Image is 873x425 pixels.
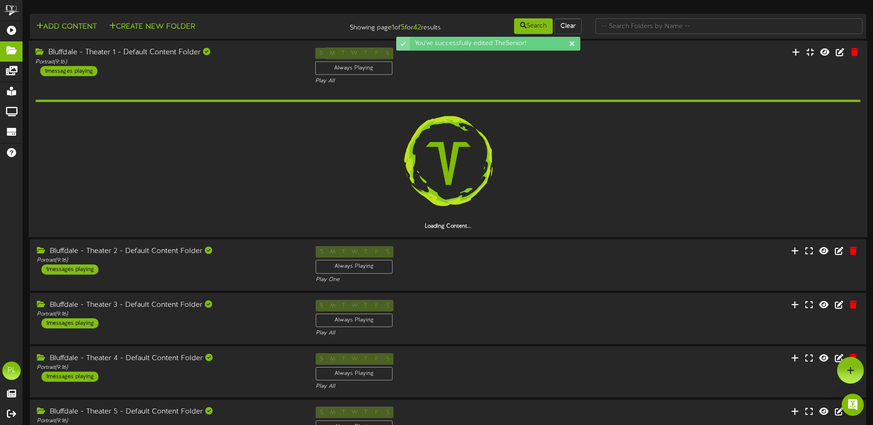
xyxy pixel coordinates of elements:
div: 1 messages playing [41,372,98,382]
img: loading-spinner-3.png [389,104,507,223]
div: Portrait ( 9:16 ) [37,257,302,264]
strong: 42 [413,23,421,32]
div: Always Playing [316,367,393,380]
div: 1 messages playing [40,66,97,76]
strong: 1 [392,23,394,32]
div: Bluffdale - Theater 4 - Default Content Folder [37,353,302,364]
button: Create New Folder [106,21,198,33]
div: Portrait ( 9:16 ) [37,364,302,372]
div: Bluffdale - Theater 2 - Default Content Folder [37,246,302,257]
div: Bluffdale - Theater 1 - Default Content Folder [35,47,301,58]
div: Portrait ( 9:16 ) [37,417,302,425]
strong: Loading Content... [425,223,471,230]
div: Always Playing [315,61,393,75]
div: Always Playing [316,260,393,273]
div: Showing page of for results [307,17,448,33]
div: Portrait ( 9:16 ) [35,58,301,66]
button: Search [514,18,553,34]
input: -- Search Folders by Name -- [595,18,862,34]
div: Bluffdale - Theater 3 - Default Content Folder [37,300,302,310]
div: Dismiss this notification [568,39,576,48]
div: Portrait ( 9:16 ) [37,310,302,318]
div: Play All [315,77,581,85]
button: Add Content [34,21,99,33]
div: Play All [316,329,581,337]
strong: 5 [401,23,405,32]
div: PL [2,362,21,380]
div: You've successfully edited TheSenior! [410,37,580,51]
div: Bluffdale - Theater 5 - Default Content Folder [37,407,302,417]
div: 1 messages playing [41,264,98,275]
div: Open Intercom Messenger [842,394,864,416]
div: Play One [316,276,581,284]
button: Clear [555,18,582,34]
div: Always Playing [316,314,393,327]
div: Play All [316,383,581,391]
div: 1 messages playing [41,318,98,328]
